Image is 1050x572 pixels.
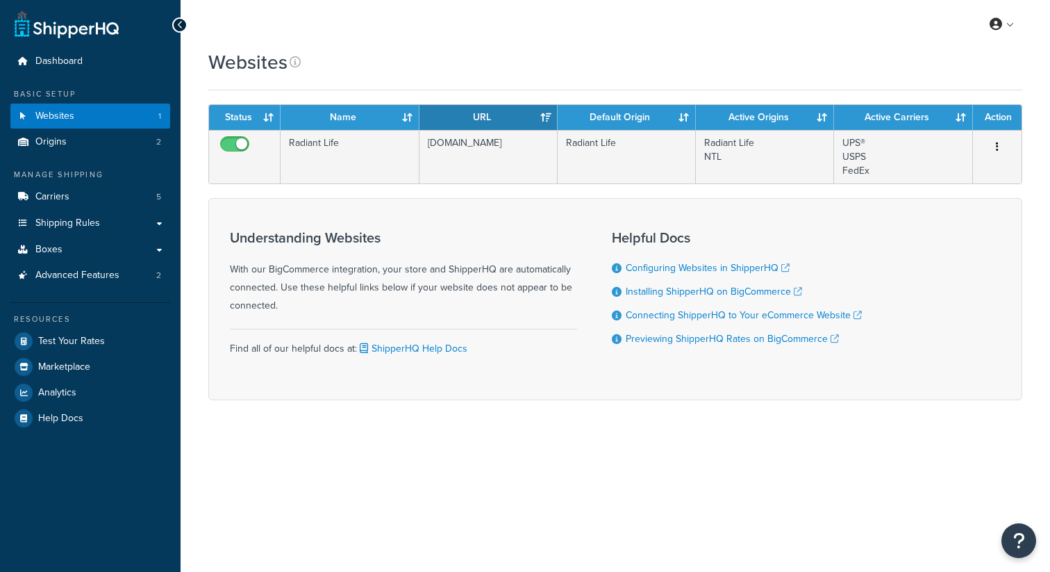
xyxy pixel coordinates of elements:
[10,88,170,100] div: Basic Setup
[626,284,802,299] a: Installing ShipperHQ on BigCommerce
[281,130,419,183] td: Radiant Life
[834,105,972,130] th: Active Carriers: activate to sort column ascending
[10,263,170,288] li: Advanced Features
[38,336,105,348] span: Test Your Rates
[35,244,62,256] span: Boxes
[10,49,170,74] a: Dashboard
[156,136,161,148] span: 2
[696,130,834,183] td: Radiant Life NTL
[281,105,419,130] th: Name: activate to sort column ascending
[208,49,287,76] h1: Websites
[38,361,90,373] span: Marketplace
[10,263,170,288] a: Advanced Features 2
[10,237,170,263] a: Boxes
[612,230,862,245] h3: Helpful Docs
[558,130,696,183] td: Radiant Life
[10,169,170,181] div: Manage Shipping
[230,230,577,245] h3: Understanding Websites
[558,105,696,130] th: Default Origin: activate to sort column ascending
[10,211,170,236] a: Shipping Rules
[38,387,76,399] span: Analytics
[35,56,83,67] span: Dashboard
[10,354,170,379] a: Marketplace
[10,104,170,129] a: Websites 1
[10,329,170,354] a: Test Your Rates
[10,313,170,325] div: Resources
[10,129,170,155] a: Origins 2
[357,341,467,356] a: ShipperHQ Help Docs
[10,184,170,210] a: Carriers 5
[230,230,577,315] div: With our BigCommerce integration, your store and ShipperHQ are automatically connected. Use these...
[209,105,281,130] th: Status: activate to sort column ascending
[1001,523,1036,558] button: Open Resource Center
[626,308,862,322] a: Connecting ShipperHQ to Your eCommerce Website
[10,104,170,129] li: Websites
[35,191,69,203] span: Carriers
[35,111,74,122] span: Websites
[973,105,1022,130] th: Action
[35,136,67,148] span: Origins
[626,261,790,275] a: Configuring Websites in ShipperHQ
[10,129,170,155] li: Origins
[38,413,83,425] span: Help Docs
[696,105,834,130] th: Active Origins: activate to sort column ascending
[158,111,161,122] span: 1
[35,270,119,281] span: Advanced Features
[10,184,170,210] li: Carriers
[419,105,558,130] th: URL: activate to sort column ascending
[156,270,161,281] span: 2
[15,10,119,38] a: ShipperHQ Home
[10,380,170,405] a: Analytics
[834,130,972,183] td: UPS® USPS FedEx
[10,406,170,431] a: Help Docs
[626,332,839,346] a: Previewing ShipperHQ Rates on BigCommerce
[230,329,577,358] div: Find all of our helpful docs at:
[156,191,161,203] span: 5
[419,130,558,183] td: [DOMAIN_NAME]
[35,218,100,229] span: Shipping Rules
